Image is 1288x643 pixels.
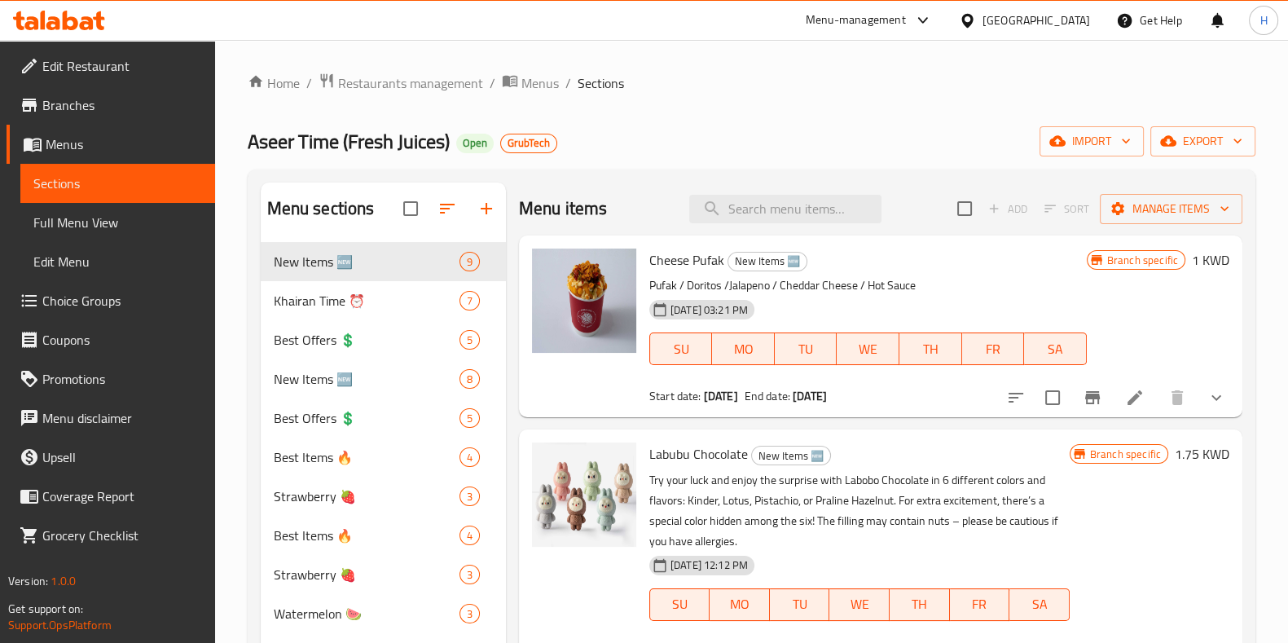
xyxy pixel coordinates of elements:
div: Menu-management [806,11,906,30]
button: import [1040,126,1144,156]
span: Sections [33,174,202,193]
span: Add item [982,196,1034,222]
span: Branches [42,95,202,115]
span: MO [719,337,768,361]
span: Branch specific [1101,253,1185,268]
button: SU [649,333,712,365]
div: [GEOGRAPHIC_DATA] [982,11,1090,29]
span: Select all sections [393,192,428,226]
div: Best Items 🔥 [274,526,459,545]
span: Menu disclaimer [42,408,202,428]
div: items [459,408,480,428]
div: items [459,369,480,389]
a: Branches [7,86,215,125]
b: [DATE] [793,385,827,407]
span: SU [657,337,706,361]
button: WE [837,333,899,365]
button: show more [1197,378,1236,417]
a: Grocery Checklist [7,516,215,555]
button: sort-choices [996,378,1035,417]
span: Open [456,136,494,150]
span: 3 [460,606,479,622]
span: GrubTech [501,136,556,150]
li: / [306,73,312,93]
span: WE [836,592,883,616]
span: Aseer Time (Fresh Juices) [248,123,450,160]
button: Branch-specific-item [1073,378,1112,417]
span: Edit Restaurant [42,56,202,76]
span: Manage items [1113,199,1229,219]
span: Sort sections [428,189,467,228]
span: export [1163,131,1242,152]
span: Cheese Pufak [649,248,724,272]
span: Upsell [42,447,202,467]
button: SA [1024,333,1087,365]
span: New Items 🆕 [752,447,830,465]
span: Menus [521,73,559,93]
div: items [459,487,480,506]
span: Khairan Time ⏰ [274,291,459,310]
span: Grocery Checklist [42,526,202,545]
span: TH [896,592,943,616]
span: Strawberry 🍓 [274,487,459,506]
span: Version: [8,570,48,592]
div: items [459,252,480,271]
span: SU [657,592,703,616]
div: Watermelon 🍉3 [261,594,506,633]
span: TH [906,337,956,361]
span: TU [776,592,824,616]
button: export [1150,126,1255,156]
span: 3 [460,567,479,583]
button: FR [962,333,1025,365]
li: / [490,73,495,93]
a: Sections [20,164,215,203]
div: Khairan Time ⏰7 [261,281,506,320]
span: 1.0.0 [51,570,76,592]
div: New Items 🆕9 [261,242,506,281]
span: Coupons [42,330,202,350]
span: Start date: [649,385,701,407]
span: Restaurants management [338,73,483,93]
span: Best Offers 💲 [274,408,459,428]
span: Select section first [1034,196,1100,222]
h6: 1.75 KWD [1175,443,1229,465]
span: Edit Menu [33,252,202,271]
span: SA [1016,592,1063,616]
a: Support.OpsPlatform [8,614,112,636]
button: TU [775,333,837,365]
h2: Menu sections [267,196,375,221]
a: Full Menu View [20,203,215,242]
button: WE [829,588,890,621]
a: Upsell [7,438,215,477]
button: delete [1158,378,1197,417]
span: Get support on: [8,598,83,619]
span: Branch specific [1084,447,1167,462]
span: import [1053,131,1131,152]
div: Best Items 🔥4 [261,438,506,477]
button: FR [950,588,1010,621]
img: Cheese Pufak [532,249,636,353]
span: Menus [46,134,202,154]
a: Coupons [7,320,215,359]
a: Edit menu item [1125,388,1145,407]
span: [DATE] 12:12 PM [664,557,754,573]
button: TH [899,333,962,365]
span: 4 [460,528,479,544]
div: Best Items 🔥 [274,447,459,467]
span: Full Menu View [33,213,202,232]
span: MO [716,592,763,616]
button: SA [1009,588,1070,621]
a: Edit Menu [20,242,215,281]
div: New Items 🆕8 [261,359,506,399]
b: [DATE] [704,385,738,407]
button: TU [770,588,830,621]
div: Best Offers 💲5 [261,399,506,438]
span: New Items 🆕 [728,252,807,271]
span: SA [1031,337,1080,361]
span: 5 [460,333,479,348]
span: New Items 🆕 [274,369,459,389]
a: Menu disclaimer [7,399,215,438]
button: TH [890,588,950,621]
